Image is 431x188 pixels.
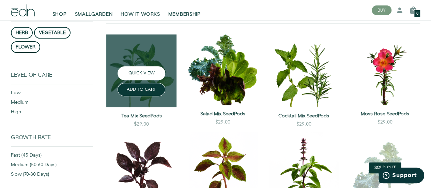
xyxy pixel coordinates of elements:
a: HOW IT WORKS [117,3,164,18]
button: herb [11,27,33,39]
span: HOW IT WORKS [121,11,160,18]
div: $29.00 [378,119,392,126]
div: Growth Rate [11,134,93,146]
img: Moss Rose SeedPods [350,34,420,105]
img: Salad Mix SeedPods [187,34,258,105]
div: medium [11,99,93,109]
button: BUY [372,5,391,15]
div: medium (50-60 days) [11,161,93,171]
div: low [11,89,93,99]
div: Level of Care [11,72,93,84]
div: $29.00 [134,121,149,128]
div: $29.00 [215,119,230,126]
div: slow (70-80 days) [11,171,93,180]
button: vegetable [34,27,71,39]
a: Salad Mix SeedPods [187,111,258,117]
div: fast (45 days) [11,152,93,161]
span: Sold Out [374,166,396,170]
span: MEMBERSHIP [168,11,201,18]
button: flower [11,41,40,53]
button: QUICK VIEW [118,66,165,80]
div: $29.00 [296,121,311,128]
span: SHOP [52,11,67,18]
a: Cocktail Mix SeedPods [269,113,339,119]
a: Tea Mix SeedPods [106,113,176,119]
a: SHOP [48,3,71,18]
div: high [11,109,93,118]
a: Moss Rose SeedPods [350,111,420,117]
button: ADD TO CART [118,83,165,96]
span: SMALLGARDEN [75,11,113,18]
iframe: Opens a widget where you can find more information [379,168,424,185]
a: SMALLGARDEN [71,3,117,18]
img: Cocktail Mix SeedPods [269,34,339,107]
span: 0 [416,12,418,16]
a: MEMBERSHIP [164,3,205,18]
